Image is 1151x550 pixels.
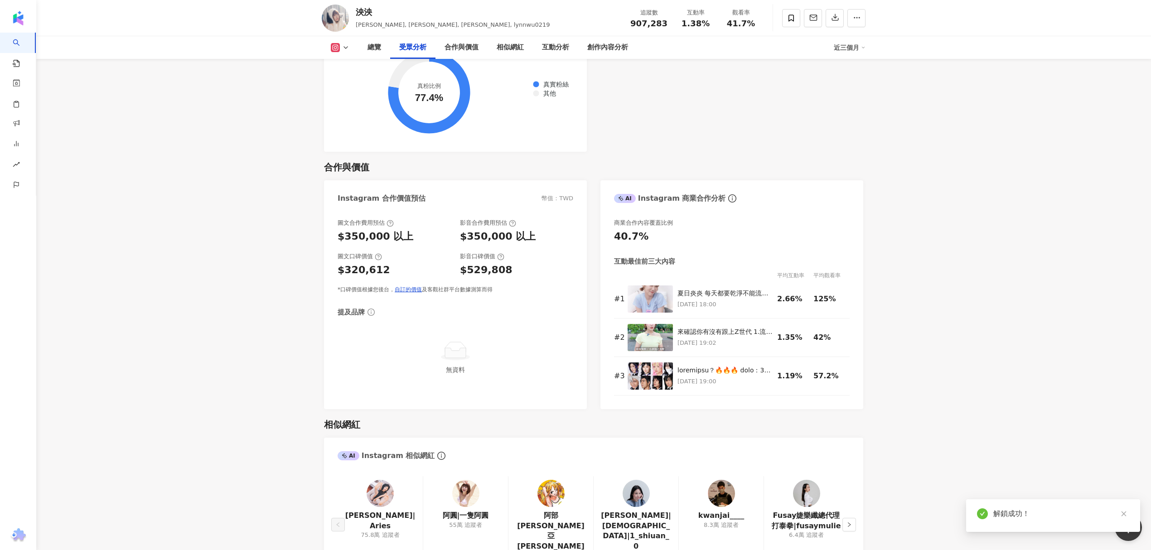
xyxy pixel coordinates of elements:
[677,299,773,309] p: [DATE] 18:00
[677,289,773,298] div: 夏日炎炎 每天都要乾淨不能流汗黏膩臭臭 瘋狂呼籲大家一起用超清爽的 #LUX小氣泡爽膚沐浴露 🍑微醺白桃香 洗完彷彿變身人間水蜜桃 🌊沁涼海鹽香 好像來到夏日海邊度假🏝️ 而且兩款都含有微氧小氣...
[395,286,422,293] a: 自訂的價值
[677,338,773,348] p: [DATE] 19:02
[460,263,513,277] div: $529,808
[630,8,667,17] div: 追蹤數
[614,371,623,381] div: # 3
[338,219,394,227] div: 圖文合作費用預估
[678,8,713,17] div: 互動率
[777,333,809,343] div: 1.35%
[361,531,399,539] div: 75.8萬 追蹤者
[771,511,841,531] a: Fusay婕樂纖總代理打泰拳|fusaymulie
[537,480,565,507] img: KOL Avatar
[331,518,345,531] button: left
[338,263,390,277] div: $320,612
[366,307,376,317] span: info-circle
[777,371,809,381] div: 1.19%
[623,480,650,507] img: KOL Avatar
[452,480,479,507] img: KOL Avatar
[452,480,479,511] a: KOL Avatar
[628,362,673,390] img: 你有看到認識的人嗎？🔥🔥🔥 溫馨提醒：8/8 鬼滅之刃 無限城篇上映 順便提醒：8/23 農曆七月😌😌😌 交給我們吧！ 好久沒有一群人一起完成一個作品了 配上LiSA這次為鬼滅之刃唱的主題曲 「...
[628,324,673,351] img: 來確認你有沒有跟上Z世代 1.流行語超多 搭早 進更 台灣感性 o嗎？ （你聽懂幾個 2.上下班快狠準 3.生日一定要放假 而且出遊不搭公車，都是開車 3個你有跟上幾個？ 我可能稍微跟上開車的部...
[842,518,856,531] button: right
[449,521,482,529] div: 55萬 追蹤者
[614,294,623,304] div: # 1
[356,6,550,18] div: 泱泱
[10,528,27,543] img: chrome extension
[834,40,866,55] div: 近三個月
[443,511,489,521] a: 阿圓|一隻阿圓
[614,219,673,227] div: 商業合作內容覆蓋比例
[677,366,773,375] div: loremipsu？🔥🔥🔥 dolo：3/4 sita consec adip：1/42 elit😌😌😌 seddo！ eiusmodtemporinc utLaBOreetdolorema 「...
[677,376,773,386] p: [DATE] 19:00
[614,257,675,266] div: 互動最佳前三大內容
[614,230,648,244] div: 40.7%
[338,252,382,261] div: 圖文口碑價值
[793,480,820,507] img: KOL Avatar
[614,193,725,203] div: Instagram 商業合作分析
[11,11,25,25] img: logo icon
[324,418,360,431] div: 相似網紅
[587,42,628,53] div: 創作內容分析
[777,271,813,280] div: 平均互動率
[338,308,365,317] div: 提及品牌
[460,230,536,244] div: $350,000 以上
[993,508,1129,519] div: 解鎖成功！
[356,21,550,28] span: [PERSON_NAME], [PERSON_NAME], [PERSON_NAME], lynnwu0219
[368,42,381,53] div: 總覽
[341,365,570,375] div: 無資料
[324,161,369,174] div: 合作與價值
[367,480,394,511] a: KOL Avatar
[813,294,845,304] div: 125%
[537,90,556,97] span: 其他
[436,450,447,461] span: info-circle
[614,333,623,343] div: # 2
[399,42,426,53] div: 受眾分析
[445,42,479,53] div: 合作與價值
[338,451,359,460] div: AI
[630,19,667,28] span: 907,283
[708,480,735,507] img: KOL Avatar
[614,194,636,203] div: AI
[542,194,573,203] div: 幣值：TWD
[338,286,573,294] div: *口碑價值根據您後台， 及客觀社群平台數據測算而得
[460,252,504,261] div: 影音口碑價值
[677,328,773,337] div: 來確認你有沒有跟上Z世代 1.流行語超多 搭早 進更 台灣感性 o嗎？ （你聽懂幾個 2.上下班快狠準 3.生日一定要放假 而且出遊不搭公車，都是開車 3個你有跟上幾個？ 我可能稍微跟上開車的部...
[537,81,569,88] span: 真實粉絲
[13,155,20,176] span: rise
[628,285,673,313] img: 夏日炎炎 每天都要乾淨不能流汗黏膩臭臭 瘋狂呼籲大家一起用超清爽的 #LUX小氣泡爽膚沐浴露 🍑微醺白桃香 洗完彷彿變身人間水蜜桃 🌊沁涼海鹽香 好像來到夏日海邊度假🏝️ 而且兩款都含有微氧小氣...
[367,480,394,507] img: KOL Avatar
[542,42,569,53] div: 互動分析
[846,522,852,527] span: right
[704,521,739,529] div: 8.3萬 追蹤者
[789,531,824,539] div: 6.4萬 追蹤者
[698,511,744,521] a: kwanjai____
[724,8,758,17] div: 觀看率
[623,480,650,511] a: KOL Avatar
[977,508,988,519] span: check-circle
[1121,511,1127,517] span: close
[813,371,845,381] div: 57.2%
[813,271,850,280] div: 平均觀看率
[322,5,349,32] img: KOL Avatar
[727,19,755,28] span: 41.7%
[727,193,738,204] span: info-circle
[537,480,565,511] a: KOL Avatar
[460,219,516,227] div: 影音合作費用預估
[777,294,809,304] div: 2.66%
[338,230,413,244] div: $350,000 以上
[497,42,524,53] div: 相似網紅
[708,480,735,511] a: KOL Avatar
[338,451,435,461] div: Instagram 相似網紅
[345,511,416,531] a: [PERSON_NAME]|Aries
[813,333,845,343] div: 42%
[13,33,31,68] a: search
[338,193,426,203] div: Instagram 合作價值預估
[682,19,710,28] span: 1.38%
[793,480,820,511] a: KOL Avatar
